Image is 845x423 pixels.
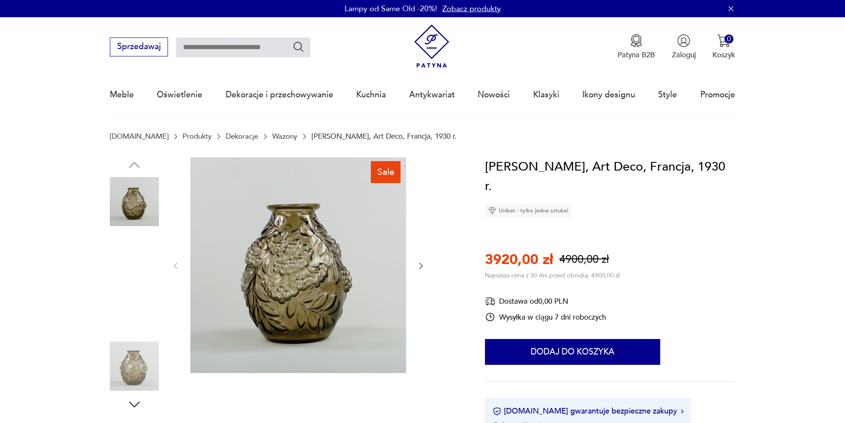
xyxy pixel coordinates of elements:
[110,37,168,56] button: Sprzedawaj
[485,312,606,322] div: Wysyłka w ciągu 7 dni roboczych
[618,50,655,60] p: Patyna B2B
[110,75,134,115] a: Meble
[110,177,159,226] img: Zdjęcie produktu Wazon, E. Sabino, Art Deco, Francja, 1930 r.
[110,44,168,51] a: Sprzedawaj
[226,132,258,140] a: Dekoracje
[485,271,619,280] p: Najniższa cena z 30 dni przed obniżką: 4900,00 zł
[681,409,683,414] img: Ikona strzałki w prawo
[478,75,510,115] a: Nowości
[485,204,572,217] div: Unikat - tylko jedna sztuka!
[110,287,159,336] img: Zdjęcie produktu Wazon, E. Sabino, Art Deco, Francja, 1930 r.
[533,75,559,115] a: Klasyki
[493,406,683,417] button: [DOMAIN_NAME] gwarantuje bezpieczne zakupy
[183,132,211,140] a: Produkty
[110,232,159,281] img: Zdjęcie produktu Wazon, E. Sabino, Art Deco, Francja, 1930 r.
[485,250,553,269] p: 3920,00 zł
[618,34,655,60] a: Ikona medaluPatyna B2B
[292,40,305,53] button: Szukaj
[724,34,733,44] div: 0
[488,207,496,215] img: Ikona diamentu
[712,34,735,60] button: 0Koszyk
[672,34,696,60] button: Zaloguj
[493,407,501,416] img: Ikona certyfikatu
[717,34,730,47] img: Ikona koszyka
[677,34,690,47] img: Ikonka użytkownika
[311,132,457,140] p: [PERSON_NAME], Art Deco, Francja, 1930 r.
[630,34,643,47] img: Ikona medalu
[410,25,454,68] img: Patyna - sklep z meblami i dekoracjami vintage
[700,75,735,115] a: Promocje
[157,75,202,115] a: Oświetlenie
[110,342,159,391] img: Zdjęcie produktu Wazon, E. Sabino, Art Deco, Francja, 1930 r.
[559,252,609,267] p: 4900,00 zł
[190,157,406,373] img: Zdjęcie produktu Wazon, E. Sabino, Art Deco, Francja, 1930 r.
[712,50,735,60] p: Koszyk
[485,296,495,307] img: Ikona dostawy
[485,339,660,365] button: Dodaj do koszyka
[618,34,655,60] button: Patyna B2B
[226,75,333,115] a: Dekoracje i przechowywanie
[272,132,297,140] a: Wazony
[485,296,606,307] div: Dostawa od 0,00 PLN
[658,75,677,115] a: Style
[672,50,696,60] p: Zaloguj
[345,3,437,14] p: Lampy od Same Old -20%!
[485,157,735,196] h1: [PERSON_NAME], Art Deco, Francja, 1930 r.
[582,75,635,115] a: Ikony designu
[371,161,401,183] div: Sale
[110,132,168,140] a: [DOMAIN_NAME]
[409,75,455,115] a: Antykwariat
[442,3,501,14] a: Zobacz produkty
[356,75,386,115] a: Kuchnia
